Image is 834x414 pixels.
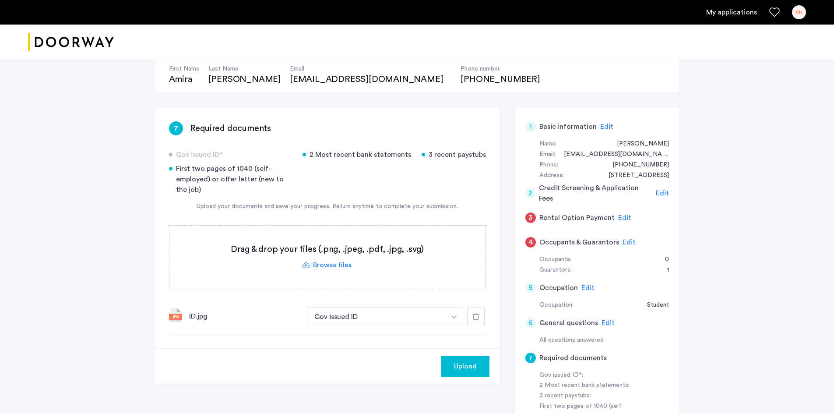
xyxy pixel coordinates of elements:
[539,139,557,149] div: Name:
[525,353,536,363] div: 7
[539,149,555,160] div: Email:
[169,73,200,85] div: Amira
[539,212,615,223] h5: Rental Option Payment
[638,300,669,311] div: Student
[623,239,636,246] span: Edit
[208,64,281,73] h4: Last Name
[169,308,182,322] img: file
[454,361,477,372] span: Upload
[539,121,597,132] h5: Basic information
[290,73,452,85] div: [EMAIL_ADDRESS][DOMAIN_NAME]
[539,183,652,204] h5: Credit Screening & Application Fees
[618,214,631,221] span: Edit
[422,149,486,160] div: 3 recent paystubs
[169,202,486,211] div: Upload your documents and save your progress. Return anytime to complete your submission.
[525,121,536,132] div: 1
[539,370,650,381] div: Gov issued ID*:
[656,190,669,197] span: Edit
[525,188,536,198] div: 2
[539,160,558,170] div: Phone:
[539,255,571,265] div: Occupants:
[461,64,540,73] h4: Phone number
[445,308,463,325] button: button
[169,149,292,160] div: Gov issued ID*
[604,160,669,170] div: +12035034119
[581,284,595,291] span: Edit
[539,335,669,346] div: All questions answered
[307,308,446,325] button: button
[656,255,669,265] div: 0
[461,73,540,85] div: [PHONE_NUMBER]
[525,318,536,328] div: 6
[539,318,598,328] h5: General questions
[539,265,572,276] div: Guarantors:
[169,121,183,135] div: 7
[525,237,536,248] div: 4
[608,139,669,149] div: Vanessa Huynh
[441,356,489,377] button: button
[539,170,564,181] div: Address:
[769,7,780,18] a: Favorites
[706,7,757,18] a: My application
[525,212,536,223] div: 3
[208,73,281,85] div: [PERSON_NAME]
[600,123,613,130] span: Edit
[539,391,650,401] div: 3 recent paystubs:
[451,315,457,319] img: arrow
[290,64,452,73] h4: Email
[602,319,615,326] span: Edit
[189,311,300,322] div: ID.jpg
[303,149,411,160] div: 2 Most recent bank statements
[539,283,578,293] h5: Occupation
[169,64,200,73] h4: First Name
[539,353,607,363] h5: Required documents
[539,380,650,391] div: 2 Most recent bank statements:
[555,149,669,160] div: v.huynh0917@gmail.com
[28,26,114,59] a: Cazamio logo
[525,283,536,293] div: 5
[658,265,669,276] div: 1
[600,170,669,181] div: 1368 Pacific Street, #3
[792,5,806,19] div: VH
[28,26,114,59] img: logo
[190,122,271,134] h3: Required documents
[169,163,292,195] div: First two pages of 1040 (self-employed) or offer letter (new to the job)
[539,237,619,248] h5: Occupants & Guarantors
[539,300,574,311] div: Occupation:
